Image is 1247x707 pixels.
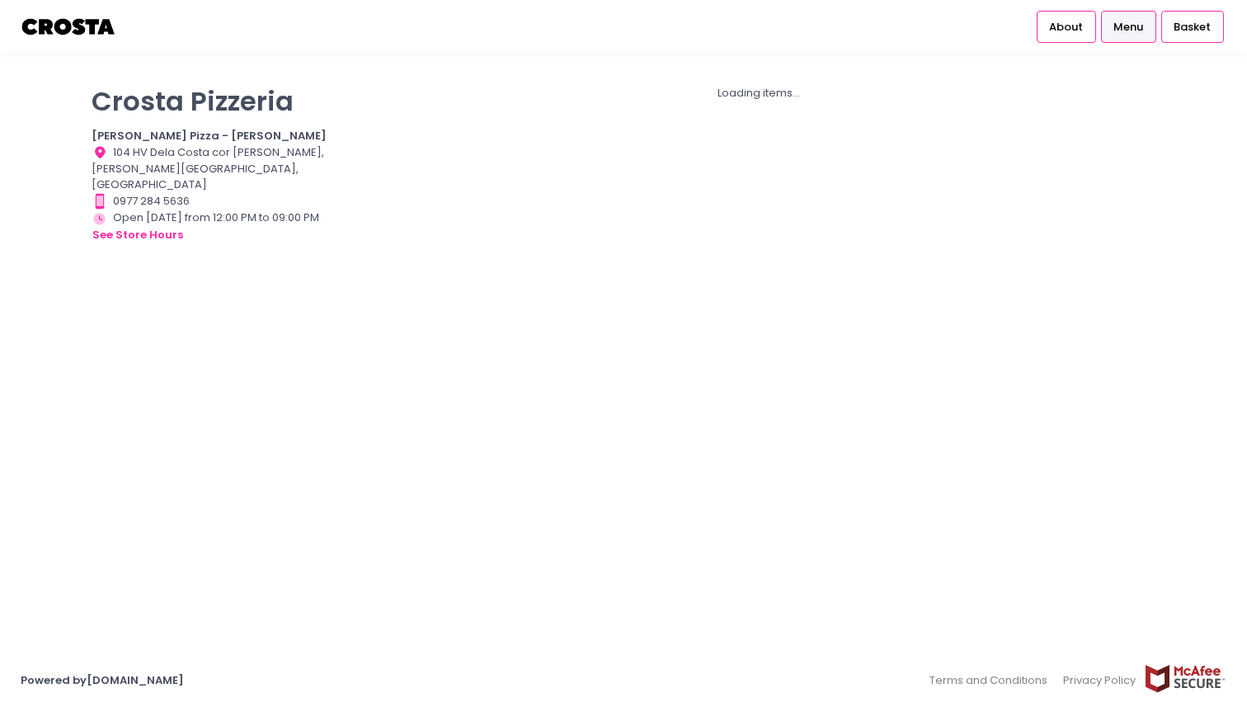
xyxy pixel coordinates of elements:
a: About [1037,11,1096,42]
b: [PERSON_NAME] Pizza - [PERSON_NAME] [92,128,327,144]
a: Terms and Conditions [929,664,1056,696]
div: Loading items... [363,85,1155,101]
span: Menu [1113,19,1143,35]
a: Powered by[DOMAIN_NAME] [21,672,184,688]
span: About [1049,19,1083,35]
a: Privacy Policy [1056,664,1145,696]
p: Crosta Pizzeria [92,85,342,117]
div: 0977 284 5636 [92,193,342,210]
span: Basket [1174,19,1211,35]
img: mcafee-secure [1144,664,1226,693]
a: Menu [1101,11,1156,42]
div: Open [DATE] from 12:00 PM to 09:00 PM [92,210,342,244]
button: see store hours [92,226,184,244]
img: logo [21,12,117,41]
div: 104 HV Dela Costa cor [PERSON_NAME], [PERSON_NAME][GEOGRAPHIC_DATA], [GEOGRAPHIC_DATA] [92,144,342,193]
